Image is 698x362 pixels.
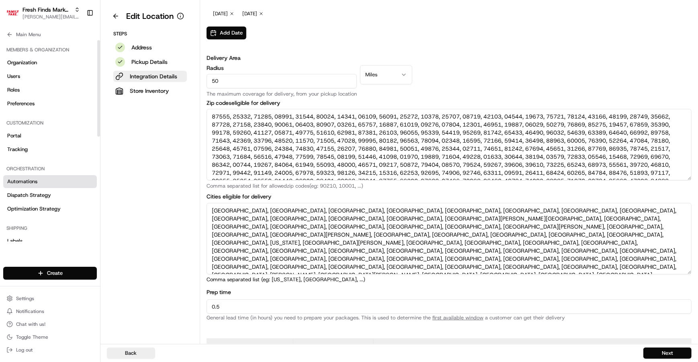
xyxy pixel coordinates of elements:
button: Pickup Order Windows [293,338,373,358]
button: Address [113,42,187,53]
button: Delivery Order Windows [207,338,290,358]
button: Chat with us! [3,319,97,330]
button: Store Inventory [113,85,187,96]
span: [DATE] [242,10,257,17]
span: Toggle Theme [16,334,48,340]
button: Fresh Finds Market DemoFresh Finds Market Demo[PERSON_NAME][EMAIL_ADDRESS][DOMAIN_NAME] [3,3,83,22]
a: Optimization Strategy [3,202,97,215]
a: Portal [3,129,97,142]
button: Next [643,348,692,359]
button: Pickup Details [113,56,187,67]
button: Add Date [207,27,246,39]
a: 📗Knowledge Base [5,113,65,128]
div: 📗 [8,117,14,124]
button: Fresh Finds Market Demo [23,6,71,14]
textarea: [GEOGRAPHIC_DATA], [GEOGRAPHIC_DATA], [GEOGRAPHIC_DATA], [GEOGRAPHIC_DATA], [GEOGRAPHIC_DATA], [G... [207,203,692,274]
img: 1736555255976-a54dd68f-1ca7-489b-9aae-adbdc363a1c4 [8,77,23,91]
span: Settings [16,295,34,302]
div: We're available if you need us! [27,85,102,91]
span: Chat with us! [16,321,45,327]
button: Notifications [3,306,97,317]
span: API Documentation [76,117,129,125]
a: Automations [3,175,97,188]
span: Optimization Strategy [7,205,61,213]
div: Shipping [3,222,97,235]
h3: Delivery Area [207,54,692,62]
div: Customization [3,117,97,129]
span: Automations [7,178,37,185]
a: Users [3,70,97,83]
span: Pylon [80,136,97,142]
div: 💻 [68,117,74,124]
input: Preparation time (in hours) [207,299,692,314]
label: Zip codes eligible for delivery [207,100,692,106]
input: Clear [21,52,133,60]
div: Start new chat [27,77,132,85]
button: Create [3,267,97,280]
a: Tracking [3,143,97,156]
span: Log out [16,347,33,353]
button: Back [107,348,155,359]
span: [DATE] [213,10,228,17]
div: Members & Organization [3,43,97,56]
label: Radius [207,65,357,71]
span: Notifications [16,308,44,315]
img: Fresh Finds Market Demo [6,6,19,19]
p: Steps [113,31,187,37]
textarea: 87555, 25332, 71285, 08991, 31544, 80024, 14341, 06109, 56091, 25272, 10378, 25707, 08719, 42103,... [207,109,692,180]
button: Integration Details [113,71,187,82]
a: Dispatch Strategy [3,189,97,202]
p: The maximum coverage for delivery, from your pickup location [207,92,357,97]
div: Orchestration [3,162,97,175]
p: Comma separated list (eg: [US_STATE], [GEOGRAPHIC_DATA], ...) [207,276,692,283]
img: Nash [8,8,24,24]
button: first available window [432,315,483,321]
button: Main Menu [3,29,97,40]
span: Roles [7,86,20,94]
p: General lead time (in hours) you need to prepare your packages. This is used to determine the a c... [207,315,692,321]
p: Welcome 👋 [8,32,146,45]
span: Organization [7,59,37,66]
p: Pickup Details [131,58,168,66]
h1: Edit Location [126,10,174,22]
span: Main Menu [16,31,41,38]
span: Create [47,270,63,277]
p: Address [131,43,152,51]
a: Labels [3,235,97,247]
button: Toggle Theme [3,331,97,343]
span: Portal [7,132,21,139]
span: Knowledge Base [16,117,61,125]
button: Start new chat [137,79,146,89]
label: Cities eligible for delivery [207,193,271,200]
button: Settings [3,293,97,304]
h3: Prep time [207,288,692,296]
a: Preferences [3,97,97,110]
button: Log out [3,344,97,356]
a: 💻API Documentation [65,113,132,128]
a: Roles [3,84,97,96]
span: Dispatch Strategy [7,192,51,199]
p: Comma separated list for allowed zip codes (eg: 90210, 10001 , ...) [207,184,692,189]
button: [PERSON_NAME][EMAIL_ADDRESS][DOMAIN_NAME] [23,14,80,20]
span: Users [7,73,20,80]
span: Preferences [7,100,35,107]
p: Store Inventory [130,87,169,95]
p: Integration Details [130,72,177,80]
span: Tracking [7,146,28,153]
a: Organization [3,56,97,69]
a: Powered byPylon [57,136,97,142]
span: Labels [7,237,23,245]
